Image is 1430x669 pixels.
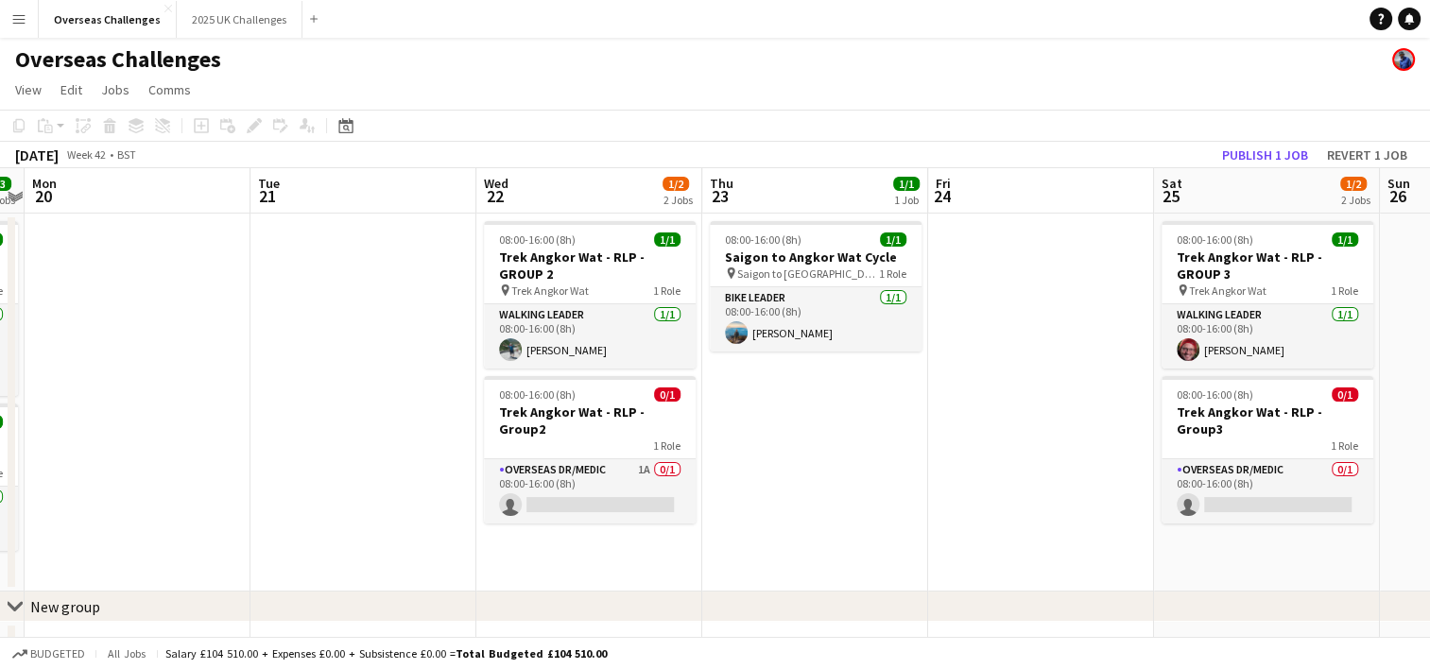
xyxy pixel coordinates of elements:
div: Salary £104 510.00 + Expenses £0.00 + Subsistence £0.00 = [165,646,607,660]
button: Revert 1 job [1319,143,1415,167]
span: Budgeted [30,647,85,660]
span: View [15,81,42,98]
span: Jobs [101,81,129,98]
div: BST [117,147,136,162]
a: Edit [53,77,90,102]
span: Week 42 [62,147,110,162]
div: [DATE] [15,146,59,164]
span: Edit [60,81,82,98]
span: Total Budgeted £104 510.00 [456,646,607,660]
div: New group [30,597,100,616]
button: Budgeted [9,643,88,664]
a: Jobs [94,77,137,102]
button: Publish 1 job [1215,143,1316,167]
a: Comms [141,77,198,102]
span: Comms [148,81,191,98]
span: All jobs [104,646,149,660]
a: View [8,77,49,102]
app-user-avatar: Andy Baker [1392,48,1415,71]
button: 2025 UK Challenges [177,1,302,38]
h1: Overseas Challenges [15,45,221,74]
button: Overseas Challenges [39,1,177,38]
